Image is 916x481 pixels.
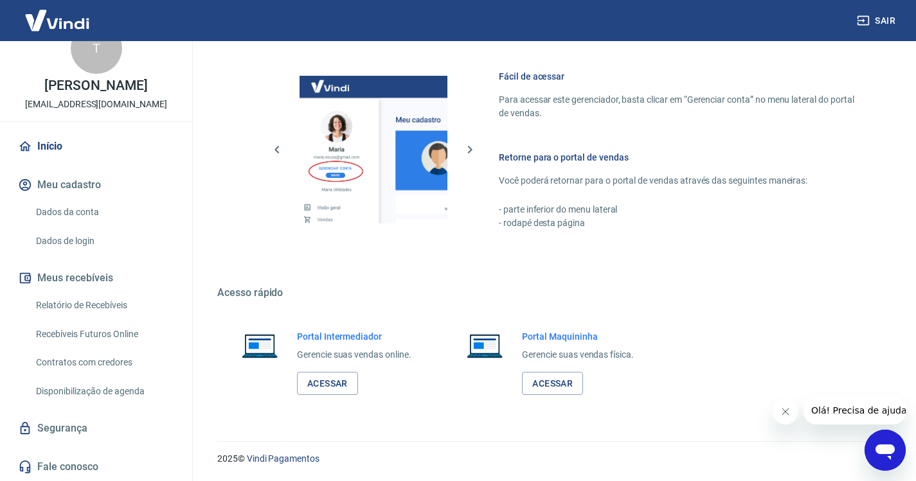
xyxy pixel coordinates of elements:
a: Fale conosco [15,453,177,481]
a: Relatório de Recebíveis [31,292,177,319]
iframe: Botão para abrir a janela de mensagens [865,430,906,471]
a: Dados de login [31,228,177,254]
button: Meu cadastro [15,171,177,199]
a: Vindi Pagamentos [247,453,319,464]
a: Segurança [15,414,177,442]
p: Para acessar este gerenciador, basta clicar em “Gerenciar conta” no menu lateral do portal de ven... [499,93,854,120]
p: [EMAIL_ADDRESS][DOMAIN_NAME] [25,98,167,111]
a: Início [15,132,177,161]
p: 2025 © [217,452,885,466]
img: Vindi [15,1,99,40]
img: Imagem de um notebook aberto [458,330,512,361]
button: Sair [854,9,901,33]
p: Você poderá retornar para o portal de vendas através das seguintes maneiras: [499,174,854,188]
p: [PERSON_NAME] [44,79,147,92]
div: T [71,22,122,74]
iframe: Fechar mensagem [773,399,798,424]
a: Dados da conta [31,199,177,225]
p: - parte inferior do menu lateral [499,203,854,216]
h6: Fácil de acessar [499,70,854,83]
iframe: Mensagem da empresa [804,396,906,424]
h5: Acesso rápido [217,286,885,299]
h6: Retorne para o portal de vendas [499,151,854,164]
img: Imagem de um notebook aberto [233,330,287,361]
a: Acessar [297,372,358,396]
p: - rodapé desta página [499,216,854,230]
a: Disponibilização de agenda [31,378,177,405]
img: Imagem da dashboard mostrando o botão de gerenciar conta na sidebar no lado esquerdo [300,76,447,223]
a: Recebíveis Futuros Online [31,321,177,347]
h6: Portal Intermediador [297,330,411,343]
h6: Portal Maquininha [522,330,634,343]
a: Contratos com credores [31,349,177,376]
a: Acessar [522,372,583,396]
button: Meus recebíveis [15,264,177,292]
p: Gerencie suas vendas online. [297,348,411,362]
span: Olá! Precisa de ajuda? [8,9,108,19]
p: Gerencie suas vendas física. [522,348,634,362]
